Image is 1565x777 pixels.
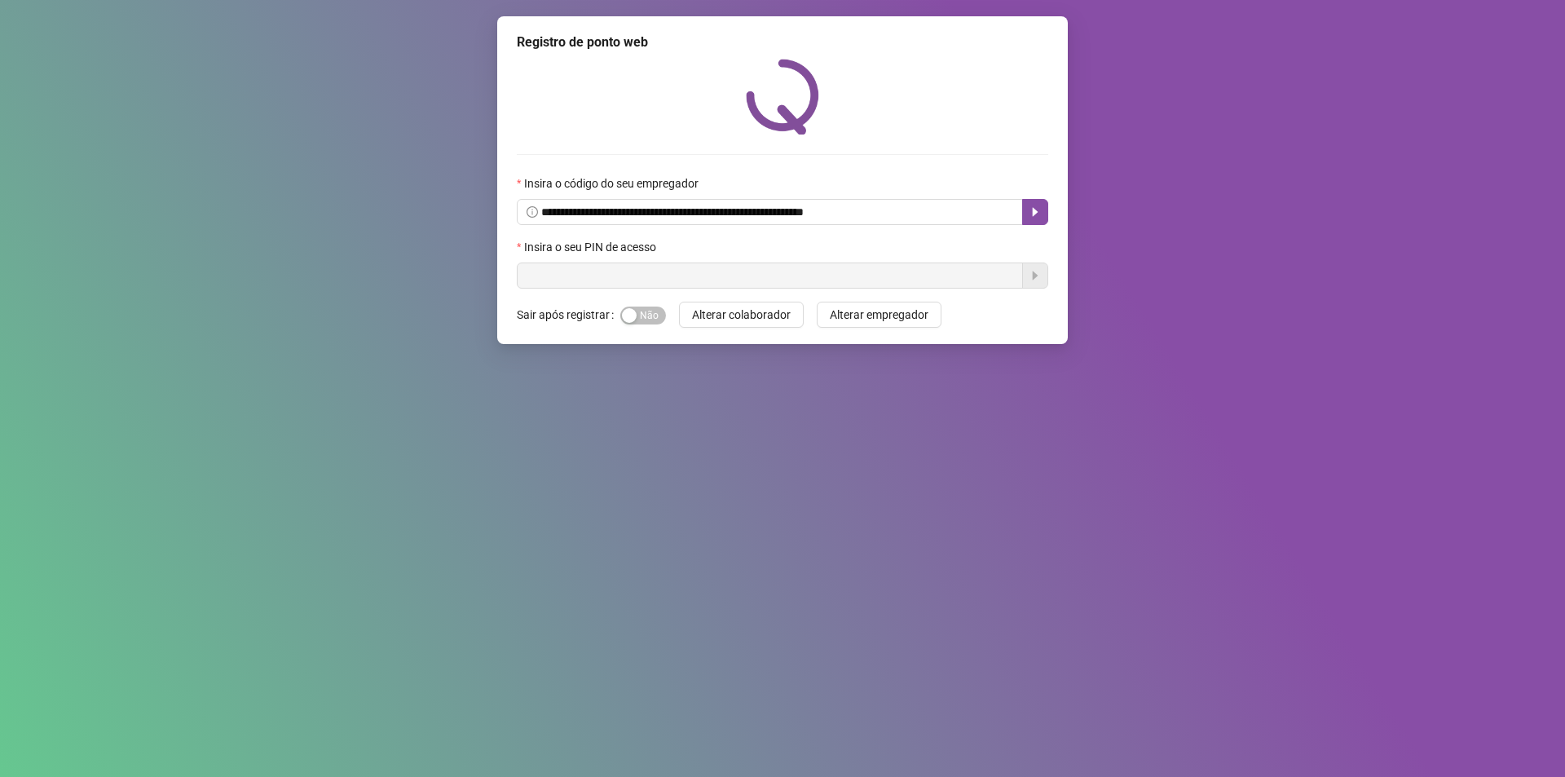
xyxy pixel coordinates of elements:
label: Sair após registrar [517,302,620,328]
span: caret-right [1029,205,1042,219]
span: Alterar empregador [830,306,928,324]
label: Insira o seu PIN de acesso [517,238,667,256]
span: info-circle [527,206,538,218]
div: Registro de ponto web [517,33,1048,52]
img: QRPoint [746,59,819,135]
button: Alterar empregador [817,302,941,328]
label: Insira o código do seu empregador [517,174,709,192]
span: Alterar colaborador [692,306,791,324]
button: Alterar colaborador [679,302,804,328]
